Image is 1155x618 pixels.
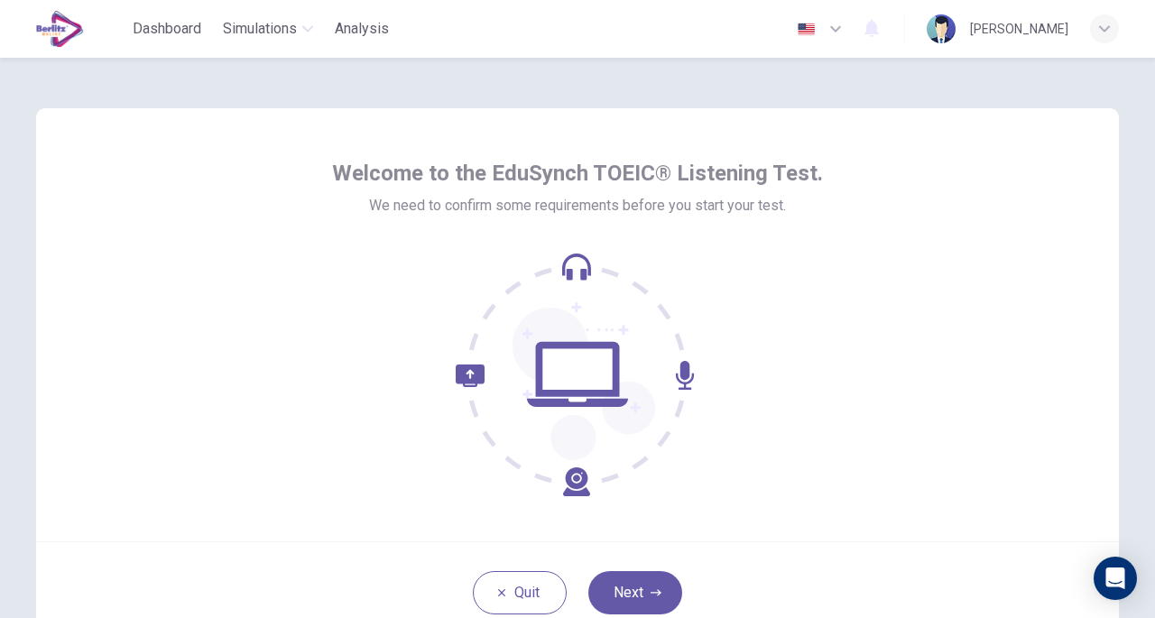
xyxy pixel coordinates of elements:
[223,18,297,40] span: Simulations
[332,159,823,188] span: Welcome to the EduSynch TOEIC® Listening Test.
[473,571,567,614] button: Quit
[216,13,320,45] button: Simulations
[795,23,818,36] img: en
[125,13,208,45] button: Dashboard
[1094,557,1137,600] div: Open Intercom Messenger
[133,18,201,40] span: Dashboard
[588,571,682,614] button: Next
[369,195,786,217] span: We need to confirm some requirements before you start your test.
[970,18,1068,40] div: [PERSON_NAME]
[36,11,125,47] a: EduSynch logo
[335,18,389,40] span: Analysis
[328,13,396,45] button: Analysis
[927,14,956,43] img: Profile picture
[36,11,84,47] img: EduSynch logo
